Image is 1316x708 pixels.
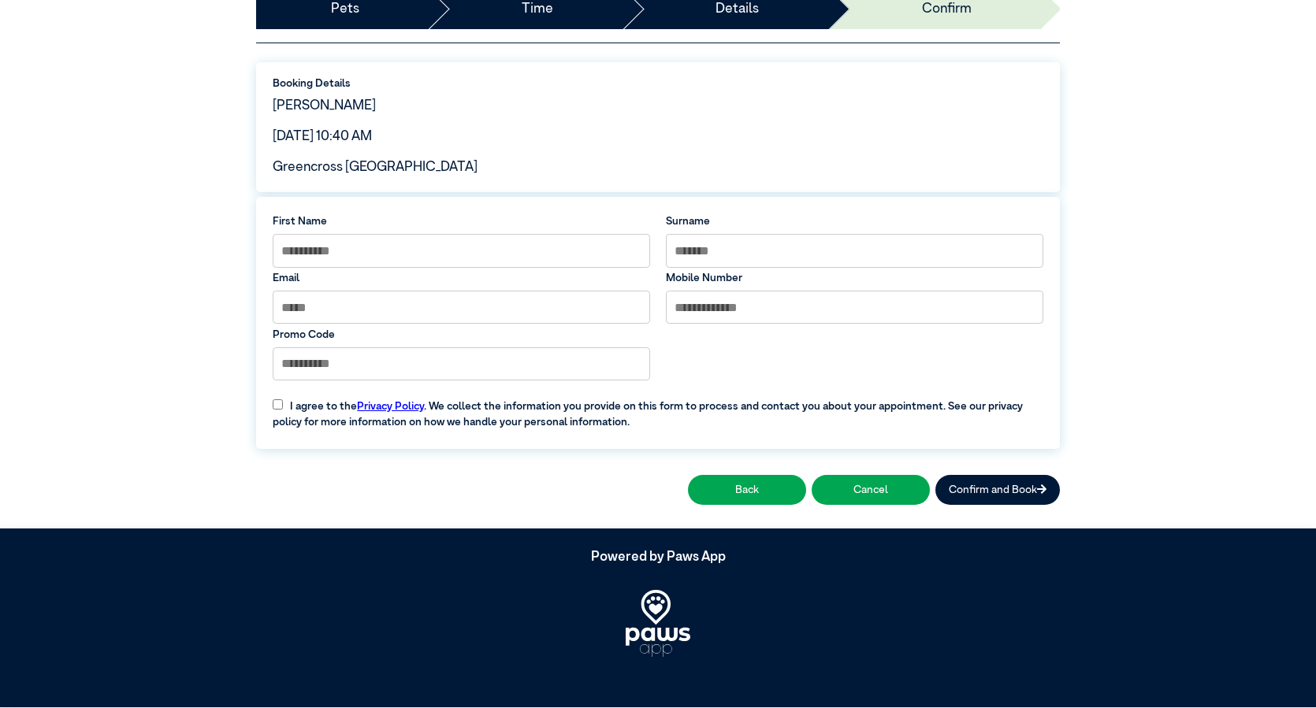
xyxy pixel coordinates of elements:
[273,130,372,143] span: [DATE] 10:40 AM
[357,401,424,412] a: Privacy Policy
[273,161,478,174] span: Greencross [GEOGRAPHIC_DATA]
[688,475,806,504] button: Back
[273,270,650,286] label: Email
[265,387,1051,430] label: I agree to the . We collect the information you provide on this form to process and contact you a...
[273,399,283,410] input: I agree to thePrivacy Policy. We collect the information you provide on this form to process and ...
[256,550,1060,566] h5: Powered by Paws App
[935,475,1060,504] button: Confirm and Book
[273,99,376,113] span: [PERSON_NAME]
[666,270,1043,286] label: Mobile Number
[666,213,1043,229] label: Surname
[626,591,690,658] img: PawsApp
[273,76,1043,91] label: Booking Details
[273,213,650,229] label: First Name
[812,475,930,504] button: Cancel
[273,327,650,343] label: Promo Code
